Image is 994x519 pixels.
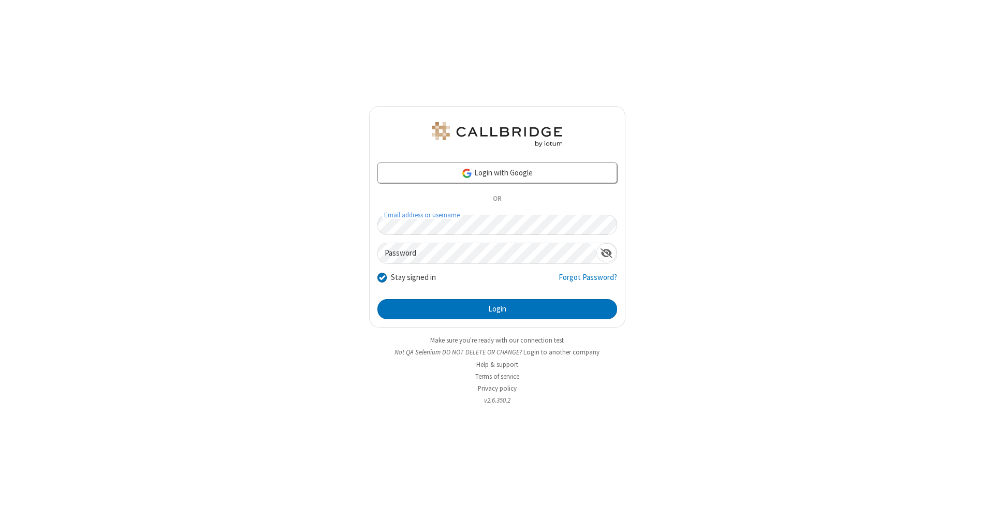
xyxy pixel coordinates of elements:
span: OR [489,192,505,206]
button: Login to another company [523,347,600,357]
input: Email address or username [377,215,617,235]
li: v2.6.350.2 [369,395,625,405]
label: Stay signed in [391,272,436,284]
div: Show password [596,243,617,262]
a: Forgot Password? [559,272,617,291]
a: Help & support [476,360,518,369]
input: Password [378,243,596,263]
img: google-icon.png [461,168,473,179]
li: Not QA Selenium DO NOT DELETE OR CHANGE? [369,347,625,357]
img: QA Selenium DO NOT DELETE OR CHANGE [430,122,564,147]
a: Privacy policy [478,384,517,393]
button: Login [377,299,617,320]
a: Terms of service [475,372,519,381]
a: Login with Google [377,162,617,183]
a: Make sure you're ready with our connection test [430,336,564,345]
